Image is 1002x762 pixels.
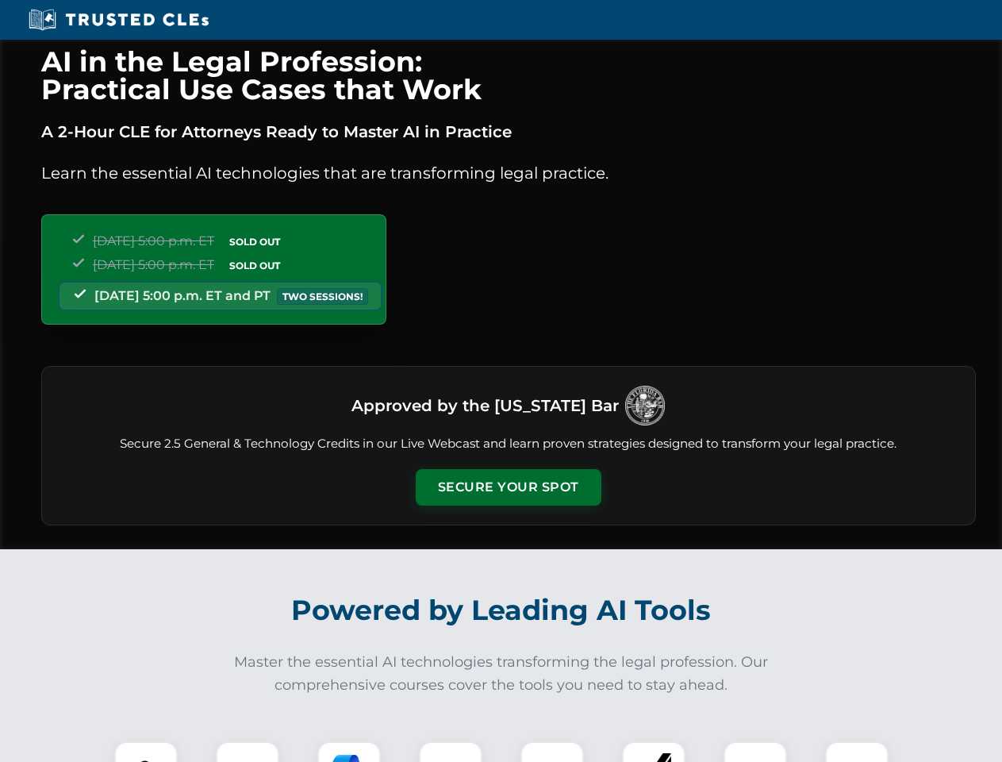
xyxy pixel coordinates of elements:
h3: Approved by the [US_STATE] Bar [351,391,619,420]
img: Logo [625,386,665,425]
img: Trusted CLEs [24,8,213,32]
p: A 2-Hour CLE for Attorneys Ready to Master AI in Practice [41,119,976,144]
span: [DATE] 5:00 p.m. ET [93,257,214,272]
p: Secure 2.5 General & Technology Credits in our Live Webcast and learn proven strategies designed ... [61,435,956,453]
p: Master the essential AI technologies transforming the legal profession. Our comprehensive courses... [224,651,779,697]
h2: Powered by Leading AI Tools [62,583,941,638]
p: Learn the essential AI technologies that are transforming legal practice. [41,160,976,186]
span: SOLD OUT [224,233,286,250]
h1: AI in the Legal Profession: Practical Use Cases that Work [41,48,976,103]
button: Secure Your Spot [416,469,601,506]
span: SOLD OUT [224,257,286,274]
span: [DATE] 5:00 p.m. ET [93,233,214,248]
